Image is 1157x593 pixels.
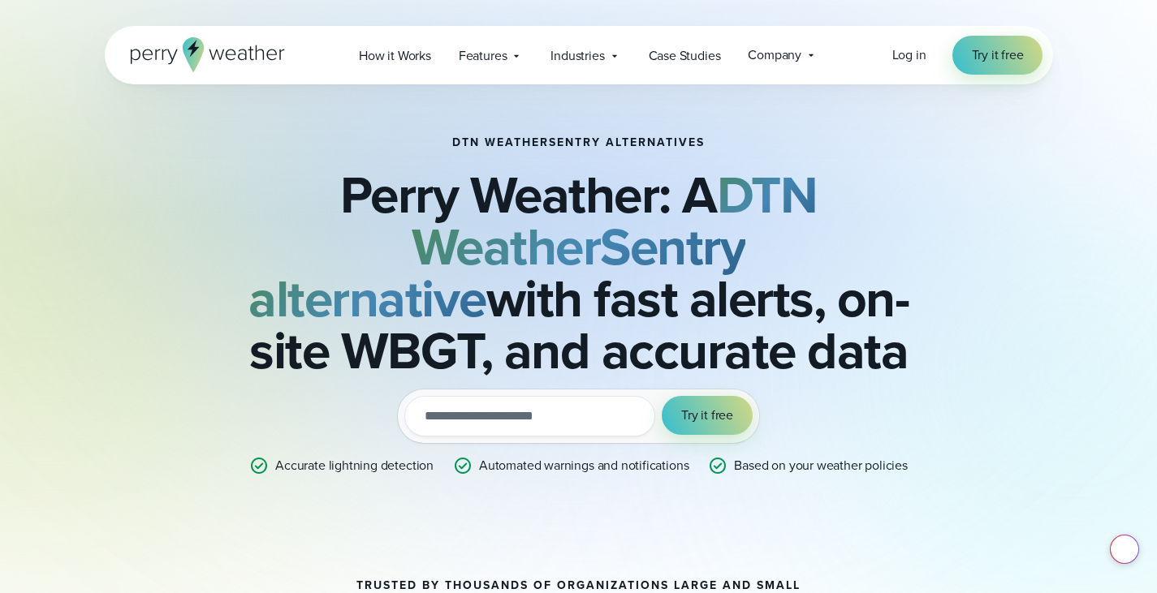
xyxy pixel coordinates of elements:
[681,406,733,425] span: Try it free
[356,579,801,592] h2: Trusted by thousands of organizations large and small
[459,46,507,66] span: Features
[186,169,972,376] h2: Perry Weather: A with fast alerts, on-site WBGT, and accurate data
[550,46,604,66] span: Industries
[479,456,689,475] p: Automated warnings and notifications
[635,39,735,72] a: Case Studies
[345,39,445,72] a: How it Works
[662,396,753,435] button: Try it free
[248,157,817,337] strong: DTN WeatherSentry alternative
[748,45,801,65] span: Company
[734,456,907,475] p: Based on your weather policies
[649,46,721,66] span: Case Studies
[359,46,431,66] span: How it Works
[892,45,926,65] a: Log in
[952,36,1043,75] a: Try it free
[892,45,926,64] span: Log in
[972,45,1024,65] span: Try it free
[452,136,705,149] h1: DTN WeatherSentry Alternatives
[275,456,434,475] p: Accurate lightning detection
